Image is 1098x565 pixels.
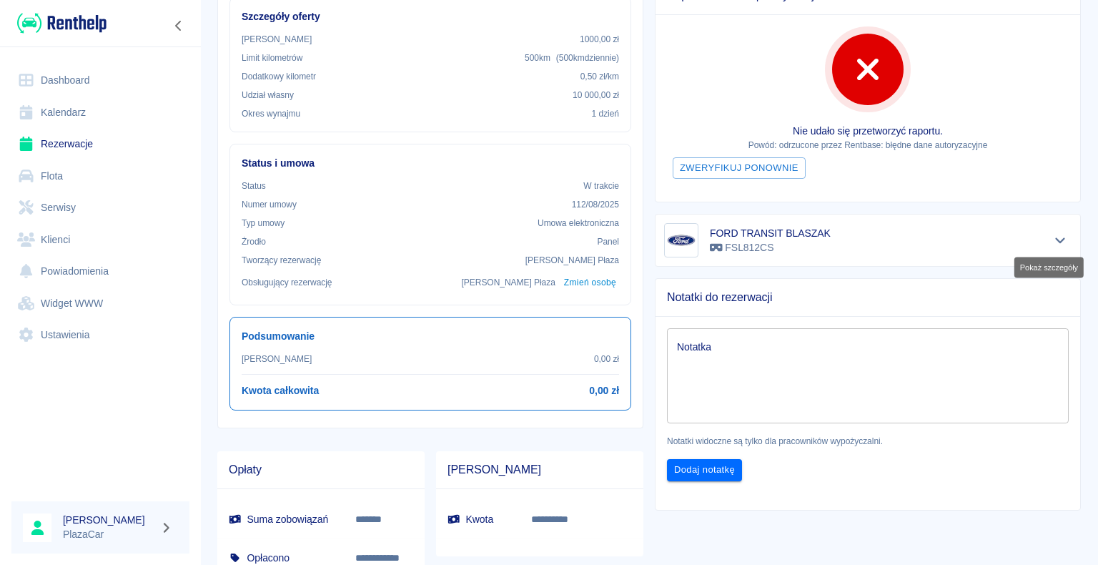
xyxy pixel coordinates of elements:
[1014,257,1084,278] div: Pokaż szczegóły
[525,51,619,64] p: 500 km
[710,240,831,255] p: FSL812CS
[561,272,619,293] button: Zmień osobę
[242,89,294,102] p: Udział własny
[11,97,189,129] a: Kalendarz
[573,89,619,102] p: 10 000,00 zł
[242,51,302,64] p: Limit kilometrów
[11,288,189,320] a: Widget WWW
[710,226,831,240] h6: FORD TRANSIT BLASZAK
[447,512,508,526] h6: Kwota
[229,551,332,565] h6: Opłacono
[242,107,300,120] p: Okres wynajmu
[580,70,619,83] p: 0,50 zł /km
[168,16,189,35] button: Zwiń nawigację
[11,128,189,160] a: Rezerwacje
[11,224,189,256] a: Klienci
[538,217,619,230] p: Umowa elektroniczna
[229,463,413,477] span: Opłaty
[242,276,332,289] p: Obsługujący rezerwację
[594,353,619,365] p: 0,00 zł
[667,226,696,255] img: Image
[11,192,189,224] a: Serwisy
[242,353,312,365] p: [PERSON_NAME]
[11,64,189,97] a: Dashboard
[447,463,632,477] span: [PERSON_NAME]
[11,11,107,35] a: Renthelp logo
[11,319,189,351] a: Ustawienia
[242,235,266,248] p: Żrodło
[673,157,806,180] button: Zweryfikuj ponownie
[17,11,107,35] img: Renthelp logo
[11,160,189,192] a: Flota
[667,139,1069,152] p: Powód: odrzucone przez Rentbase: błędne dane autoryzacyjne
[589,383,619,398] h6: 0,00 zł
[556,53,619,63] span: ( 500 km dziennie )
[572,198,619,211] p: 112/08/2025
[242,329,619,344] h6: Podsumowanie
[667,435,1069,448] p: Notatki widoczne są tylko dla pracowników wypożyczalni.
[1049,230,1072,250] button: Pokaż szczegóły
[242,383,319,398] h6: Kwota całkowita
[667,459,742,481] button: Dodaj notatkę
[580,33,619,46] p: 1000,00 zł
[242,254,321,267] p: Tworzący rezerwację
[242,70,316,83] p: Dodatkowy kilometr
[63,513,154,527] h6: [PERSON_NAME]
[242,180,266,192] p: Status
[242,33,312,46] p: [PERSON_NAME]
[667,290,1069,305] span: Notatki do rezerwacji
[598,235,620,248] p: Panel
[63,527,154,542] p: PlazaCar
[525,254,619,267] p: [PERSON_NAME] Płaza
[667,124,1069,139] p: Nie udało się przetworzyć raportu.
[229,512,332,526] h6: Suma zobowiązań
[242,9,619,24] h6: Szczegóły oferty
[242,217,285,230] p: Typ umowy
[242,156,619,171] h6: Status i umowa
[592,107,619,120] p: 1 dzień
[462,276,555,289] p: [PERSON_NAME] Płaza
[242,198,297,211] p: Numer umowy
[11,255,189,288] a: Powiadomienia
[583,180,619,192] p: W trakcie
